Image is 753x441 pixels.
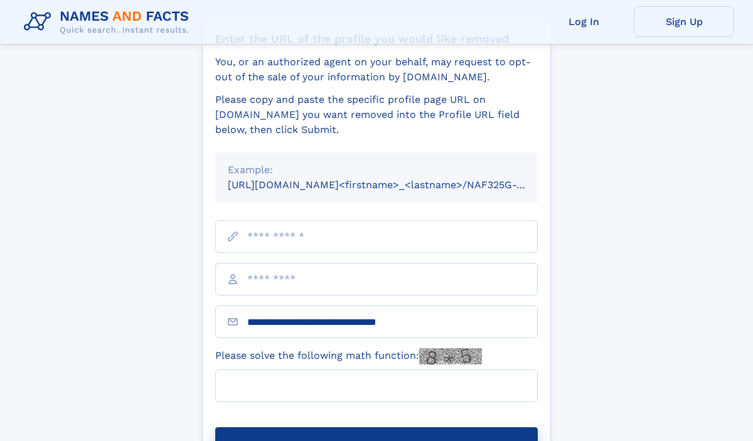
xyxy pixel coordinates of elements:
div: Please copy and paste the specific profile page URL on [DOMAIN_NAME] you want removed into the Pr... [215,92,538,137]
small: [URL][DOMAIN_NAME]<firstname>_<lastname>/NAF325G-xxxxxxxx [228,179,562,191]
a: Sign Up [634,6,734,37]
div: You, or an authorized agent on your behalf, may request to opt-out of the sale of your informatio... [215,55,538,85]
a: Log In [533,6,634,37]
label: Please solve the following math function: [215,348,482,364]
div: Example: [228,162,525,178]
img: Logo Names and Facts [19,5,200,39]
